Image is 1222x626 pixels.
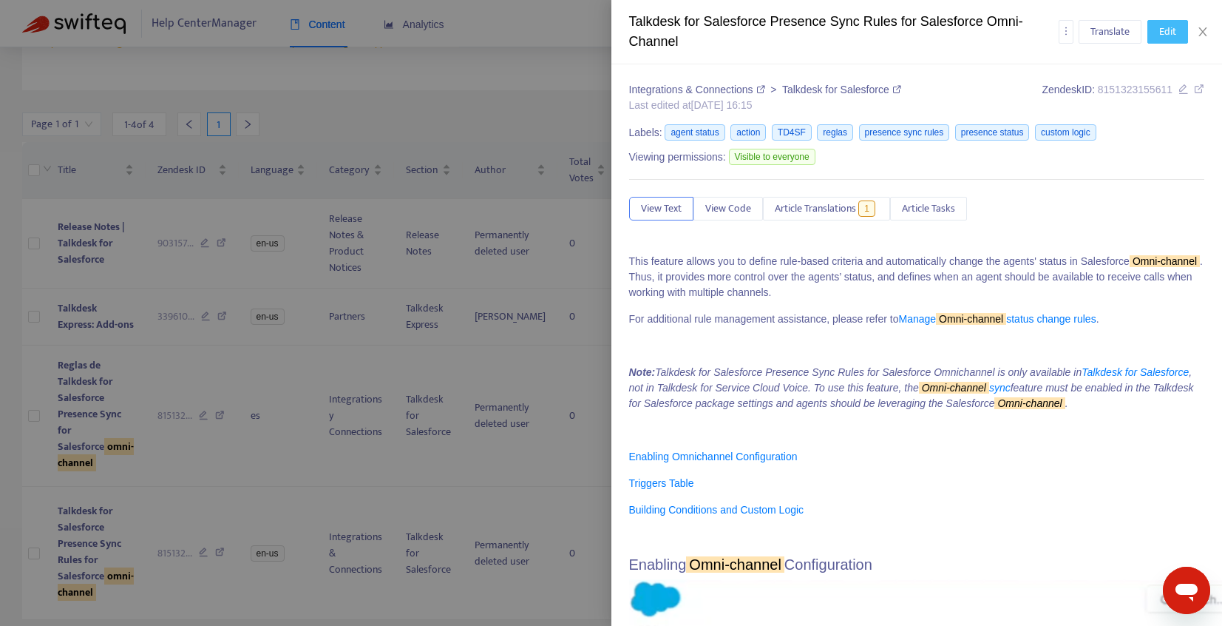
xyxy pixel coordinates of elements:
[629,477,694,489] a: Triggers Table
[629,451,798,462] a: Enabling Omnichannel Configuration
[629,197,693,221] button: View Text
[629,366,656,378] em: Note:
[1090,24,1130,40] span: Translate
[1061,26,1071,36] span: more
[817,124,853,141] span: reglas
[629,504,804,516] a: Building Conditions and Custom Logic
[730,124,766,141] span: action
[629,313,899,325] span: For additional rule management assistance, please refer to
[859,124,950,141] span: presence sync rules
[998,366,1082,378] span: is only available in
[898,313,1096,325] a: ManageOmni-channelstatus change rules
[890,197,967,221] button: Article Tasks
[919,382,1011,394] a: Omni-channelsync
[1096,313,1099,325] span: .
[1079,20,1141,44] button: Translate
[994,397,1065,409] sqkw: Omni-channel
[1130,255,1200,267] sqkw: Omni-channel
[1059,20,1073,44] button: more
[955,124,1030,141] span: presence status
[705,201,751,217] span: View Code
[1197,26,1209,38] span: close
[629,12,1059,52] div: Talkdesk for Salesforce Presence Sync Rules for Salesforce Omni-Channel
[629,98,901,113] div: Last edited at [DATE] 16:15
[629,255,1203,298] span: This feature allows you to define rule-based criteria and automatically change the agents' status...
[1082,366,1189,378] a: Talkdesk for Salesforce
[665,124,724,141] span: agent status
[919,382,1011,394] span: sync
[1163,567,1210,614] iframe: Button to launch messaging window
[1192,25,1213,39] button: Close
[919,382,989,394] sqkw: Omni-channel
[936,313,1006,325] sqkw: Omni-channel
[1098,84,1172,95] span: 8151323155611
[775,201,856,217] span: Article Translations
[1159,24,1176,40] span: Edit
[729,149,815,165] span: Visible to everyone
[1042,82,1204,113] div: Zendesk ID:
[655,366,994,378] span: Talkdesk for Salesforce Presence Sync Rules for Salesforce Omnichannel
[641,201,682,217] span: View Text
[1035,124,1096,141] span: custom logic
[772,124,812,141] span: TD4SF
[902,201,955,217] span: Article Tasks
[693,197,763,221] button: View Code
[629,556,1205,573] h2: Enabling Configuration
[782,84,901,95] a: Talkdesk for Salesforce
[858,201,875,217] span: 1
[763,197,890,221] button: Article Translations1
[629,149,726,165] span: Viewing permissions:
[1147,20,1188,44] button: Edit
[629,82,901,98] div: >
[629,84,768,95] a: Integrations & Connections
[629,125,662,141] span: Labels:
[686,556,784,573] sqkw: Omni-channel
